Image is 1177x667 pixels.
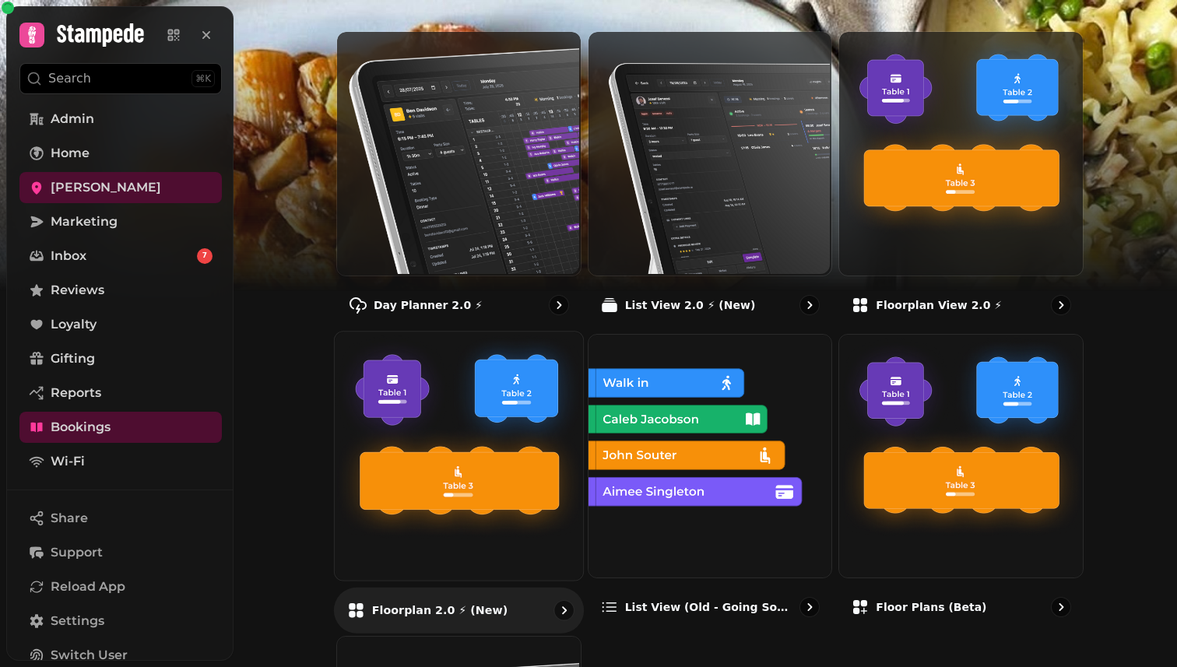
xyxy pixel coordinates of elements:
svg: go to [1053,297,1069,313]
p: List view (Old - going soon) [625,599,794,615]
p: List View 2.0 ⚡ (New) [625,297,756,313]
p: Day Planner 2.0 ⚡ [374,297,483,313]
img: Day Planner 2.0 ⚡ [336,30,579,274]
a: Marketing [19,206,222,237]
button: Support [19,537,222,568]
span: Bookings [51,418,111,437]
svg: go to [556,602,571,617]
button: Share [19,503,222,534]
span: Marketing [51,212,118,231]
a: Home [19,138,222,169]
a: [PERSON_NAME] [19,172,222,203]
span: Reviews [51,281,104,300]
p: Search [48,69,91,88]
span: Reload App [51,577,125,596]
span: Home [51,144,90,163]
a: Floor Plans (beta)Floor Plans (beta) [838,334,1084,630]
span: Support [51,543,103,562]
svg: go to [802,297,817,313]
a: Reports [19,377,222,409]
button: Search⌘K [19,63,222,94]
span: Admin [51,110,94,128]
span: Share [51,509,88,528]
img: Floorplan 2.0 ⚡ (New) [333,330,581,578]
svg: go to [802,599,817,615]
span: Loyalty [51,315,97,334]
span: Switch User [51,646,128,665]
img: List View 2.0 ⚡ (New) [587,30,831,274]
a: Gifting [19,343,222,374]
a: Day Planner 2.0 ⚡Day Planner 2.0 ⚡ [336,31,581,328]
p: Floorplan View 2.0 ⚡ [876,297,1002,313]
p: Floorplan 2.0 ⚡ (New) [372,602,508,617]
a: Bookings [19,412,222,443]
img: Floorplan View 2.0 ⚡ [838,30,1081,274]
a: Admin [19,104,222,135]
span: Settings [51,612,104,630]
div: ⌘K [191,70,215,87]
a: Floorplan 2.0 ⚡ (New)Floorplan 2.0 ⚡ (New) [334,331,584,633]
a: List View 2.0 ⚡ (New)List View 2.0 ⚡ (New) [588,31,833,328]
span: Reports [51,384,101,402]
svg: go to [1053,599,1069,615]
span: 7 [202,251,207,262]
button: Reload App [19,571,222,602]
span: Gifting [51,349,95,368]
a: Floorplan View 2.0 ⚡Floorplan View 2.0 ⚡ [838,31,1084,328]
a: Reviews [19,275,222,306]
span: Wi-Fi [51,452,85,471]
span: [PERSON_NAME] [51,178,161,197]
span: Inbox [51,247,86,265]
a: Settings [19,606,222,637]
a: Loyalty [19,309,222,340]
a: Wi-Fi [19,446,222,477]
a: List view (Old - going soon)List view (Old - going soon) [588,334,833,630]
p: Floor Plans (beta) [876,599,986,615]
img: Floor Plans (beta) [838,333,1081,577]
svg: go to [551,297,567,313]
a: Inbox7 [19,240,222,272]
img: List view (Old - going soon) [587,333,831,577]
